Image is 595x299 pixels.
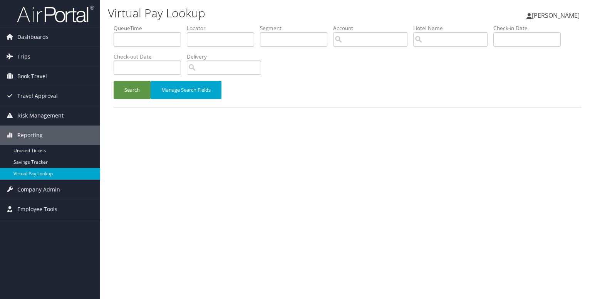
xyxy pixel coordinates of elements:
[413,24,493,32] label: Hotel Name
[17,5,94,23] img: airportal-logo.png
[333,24,413,32] label: Account
[114,24,187,32] label: QueueTime
[151,81,221,99] button: Manage Search Fields
[17,180,60,199] span: Company Admin
[526,4,587,27] a: [PERSON_NAME]
[260,24,333,32] label: Segment
[17,67,47,86] span: Book Travel
[17,86,58,106] span: Travel Approval
[532,11,580,20] span: [PERSON_NAME]
[17,47,30,66] span: Trips
[187,24,260,32] label: Locator
[114,53,187,60] label: Check-out Date
[17,126,43,145] span: Reporting
[17,200,57,219] span: Employee Tools
[108,5,427,21] h1: Virtual Pay Lookup
[114,81,151,99] button: Search
[187,53,267,60] label: Delivery
[493,24,567,32] label: Check-in Date
[17,106,64,125] span: Risk Management
[17,27,49,47] span: Dashboards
